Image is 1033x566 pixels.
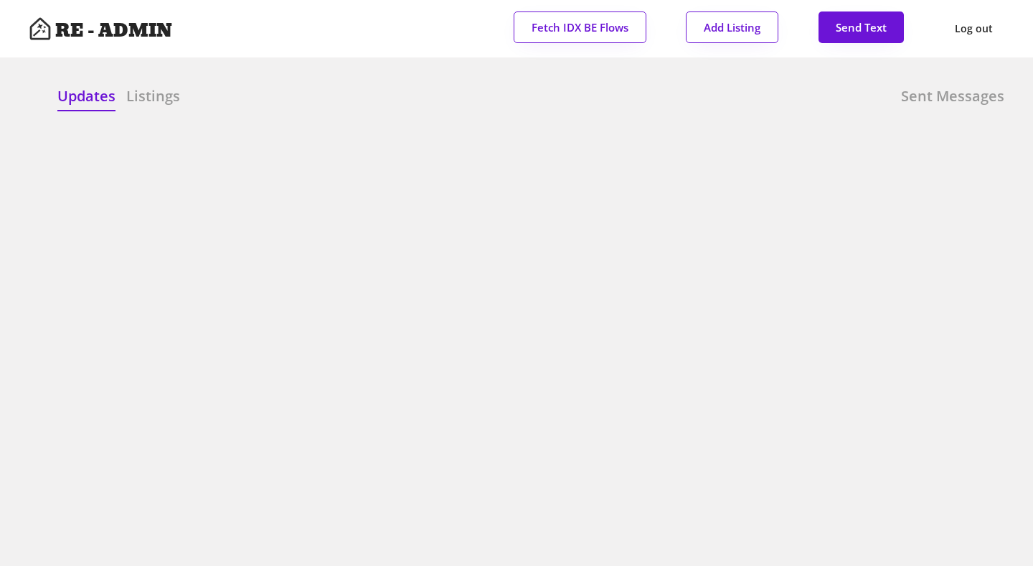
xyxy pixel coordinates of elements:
[819,11,904,43] button: Send Text
[943,12,1004,45] button: Log out
[126,86,180,106] h6: Listings
[29,17,52,40] img: Artboard%201%20copy%203.svg
[514,11,646,43] button: Fetch IDX BE Flows
[55,22,172,40] h4: RE - ADMIN
[57,86,115,106] h6: Updates
[901,86,1004,106] h6: Sent Messages
[686,11,778,43] button: Add Listing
